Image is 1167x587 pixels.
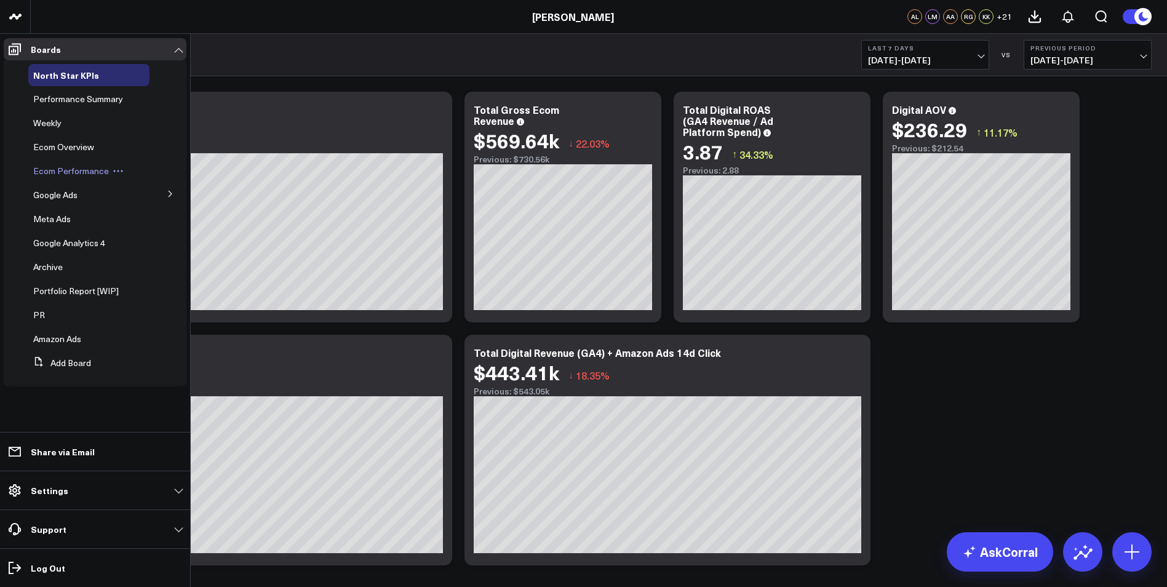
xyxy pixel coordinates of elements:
a: Weekly [33,118,62,128]
a: PR [33,310,45,320]
div: Previous: $212.54 [892,143,1070,153]
a: Amazon Ads [33,334,81,344]
button: Add Board [28,352,91,374]
a: Ecom Performance [33,166,109,176]
div: LM [925,9,940,24]
div: AL [907,9,922,24]
a: Google Ads [33,190,78,200]
button: Previous Period[DATE]-[DATE] [1024,40,1152,70]
div: 3.87 [683,140,723,162]
span: + 21 [997,12,1012,21]
b: Last 7 Days [868,44,982,52]
a: Portfolio Report [WIP] [33,286,119,296]
a: AskCorral [947,532,1053,572]
div: Total Digital Revenue (GA4) + Amazon Ads 14d Click [474,346,721,359]
div: Previous: 168.19k [55,386,443,396]
div: $236.29 [892,118,967,140]
a: Google Analytics 4 [33,238,105,248]
span: Archive [33,261,63,273]
button: Last 7 Days[DATE]-[DATE] [861,40,989,70]
div: RG [961,9,976,24]
div: Digital AOV [892,103,946,116]
span: ↑ [732,146,737,162]
span: [DATE] - [DATE] [1030,55,1145,65]
span: Ecom Overview [33,141,94,153]
button: +21 [997,9,1012,24]
div: $443.41k [474,361,559,383]
span: Meta Ads [33,213,71,225]
a: Archive [33,262,63,272]
a: Performance Summary [33,94,123,104]
span: Google Ads [33,189,78,201]
div: Total Digital ROAS (GA4 Revenue / Ad Platform Spend) [683,103,773,138]
span: ↑ [976,124,981,140]
div: $569.64k [474,129,559,151]
b: Previous Period [1030,44,1145,52]
span: 34.33% [739,148,773,161]
div: Previous: $543.05k [474,386,861,396]
div: AA [943,9,958,24]
span: PR [33,309,45,321]
span: 22.03% [576,137,610,150]
span: Ecom Performance [33,165,109,177]
span: Google Analytics 4 [33,237,105,249]
div: Previous: $188.74k [55,143,443,153]
span: 18.35% [576,369,610,382]
span: ↓ [568,135,573,151]
span: North Star KPIs [33,69,99,81]
span: Portfolio Report [WIP] [33,285,119,297]
span: Amazon Ads [33,333,81,345]
a: North Star KPIs [33,70,99,80]
div: Previous: 2.88 [683,166,861,175]
div: Previous: $730.56k [474,154,652,164]
span: Performance Summary [33,93,123,105]
p: Support [31,524,66,534]
div: VS [995,51,1018,58]
span: 11.17% [984,126,1018,139]
p: Log Out [31,563,65,573]
a: Ecom Overview [33,142,94,152]
div: KK [979,9,994,24]
p: Boards [31,44,61,54]
a: Meta Ads [33,214,71,224]
a: Log Out [4,557,186,579]
span: Weekly [33,117,62,129]
span: ↓ [568,367,573,383]
div: Total Gross Ecom Revenue [474,103,559,127]
span: [DATE] - [DATE] [868,55,982,65]
p: Settings [31,485,68,495]
a: [PERSON_NAME] [532,10,614,23]
p: Share via Email [31,447,95,457]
